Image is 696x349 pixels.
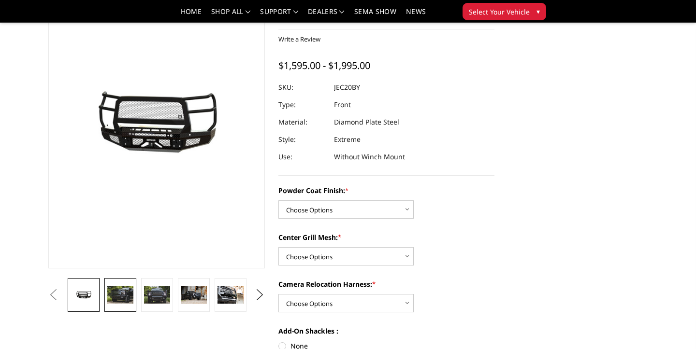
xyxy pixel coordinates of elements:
dd: JEC20BY [334,79,360,96]
a: shop all [211,8,250,22]
label: Center Grill Mesh: [278,232,495,242]
a: News [406,8,426,22]
dt: Use: [278,148,327,166]
dt: Type: [278,96,327,113]
dd: Extreme [334,131,361,148]
iframe: Chat Widget [648,303,696,349]
label: Camera Relocation Harness: [278,279,495,289]
img: 2020-2023 Chevrolet Silverado 2500-3500 - FT Series - Extreme Front Bumper [107,286,133,304]
a: SEMA Show [354,8,396,22]
button: Previous [46,288,60,302]
button: Next [252,288,267,302]
a: Support [260,8,298,22]
label: Powder Coat Finish: [278,185,495,195]
dt: Material: [278,113,327,131]
dt: Style: [278,131,327,148]
label: Add-On Shackles : [278,326,495,336]
a: Home [181,8,202,22]
dd: Front [334,96,351,113]
a: Dealers [308,8,345,22]
img: 2020-2023 Chevrolet Silverado 2500-3500 - FT Series - Extreme Front Bumper [181,286,207,304]
button: Select Your Vehicle [463,3,546,20]
span: Select Your Vehicle [469,7,530,17]
dd: Without Winch Mount [334,148,405,166]
img: 2020-2023 Chevrolet Silverado 2500-3500 - FT Series - Extreme Front Bumper [217,286,244,304]
img: 2020-2023 Chevrolet Silverado 2500-3500 - FT Series - Extreme Front Bumper [144,286,170,304]
span: $1,595.00 - $1,995.00 [278,59,370,72]
span: ▾ [536,6,540,16]
dd: Diamond Plate Steel [334,113,399,131]
a: Write a Review [278,35,320,43]
dt: SKU: [278,79,327,96]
